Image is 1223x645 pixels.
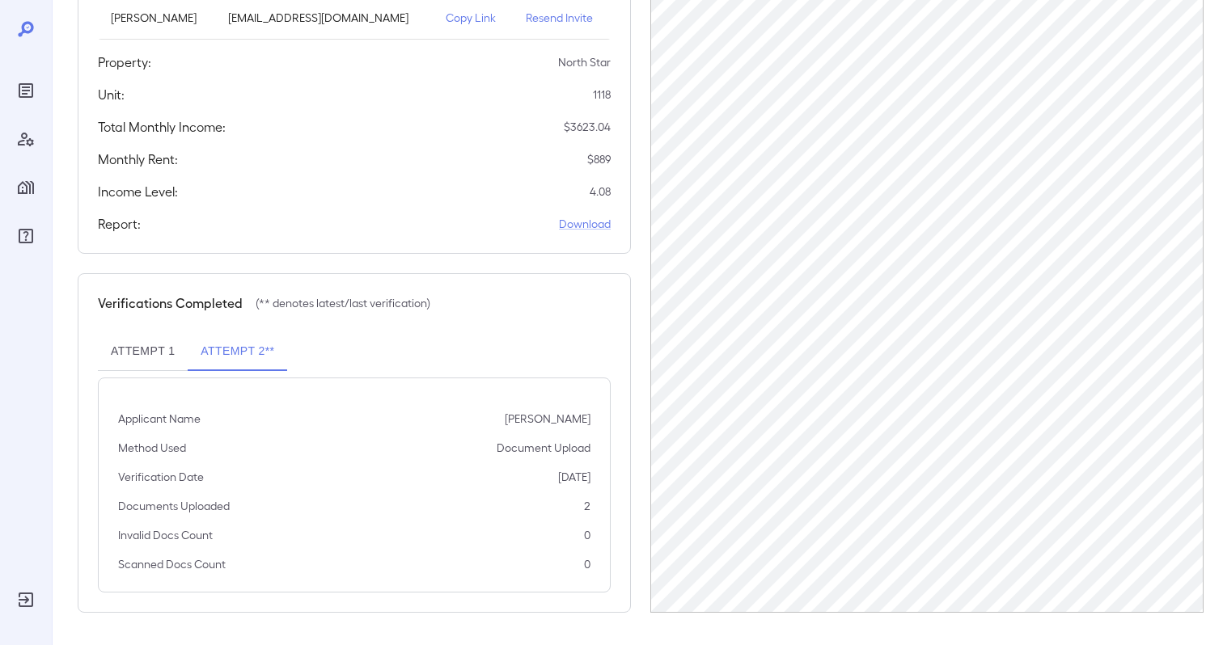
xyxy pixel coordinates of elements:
[584,527,590,543] p: 0
[593,86,611,103] p: 1118
[584,498,590,514] p: 2
[98,53,151,72] h5: Property:
[111,10,202,26] p: [PERSON_NAME]
[118,469,204,485] p: Verification Date
[587,151,611,167] p: $ 889
[13,223,39,249] div: FAQ
[559,216,611,232] a: Download
[118,556,226,572] p: Scanned Docs Count
[98,293,243,313] h5: Verifications Completed
[505,411,590,427] p: [PERSON_NAME]
[558,54,611,70] p: North Star
[13,78,39,103] div: Reports
[558,469,590,485] p: [DATE]
[13,126,39,152] div: Manage Users
[118,440,186,456] p: Method Used
[13,175,39,200] div: Manage Properties
[188,332,287,371] button: Attempt 2**
[446,10,500,26] p: Copy Link
[256,295,430,311] p: (** denotes latest/last verification)
[98,85,125,104] h5: Unit:
[584,556,590,572] p: 0
[590,183,611,200] p: 4.08
[98,332,188,371] button: Attempt 1
[98,214,141,234] h5: Report:
[98,182,178,201] h5: Income Level:
[98,150,178,169] h5: Monthly Rent:
[13,587,39,613] div: Log Out
[98,117,226,137] h5: Total Monthly Income:
[526,10,598,26] p: Resend Invite
[118,498,230,514] p: Documents Uploaded
[564,119,611,135] p: $ 3623.04
[118,411,201,427] p: Applicant Name
[118,527,213,543] p: Invalid Docs Count
[497,440,590,456] p: Document Upload
[228,10,420,26] p: [EMAIL_ADDRESS][DOMAIN_NAME]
